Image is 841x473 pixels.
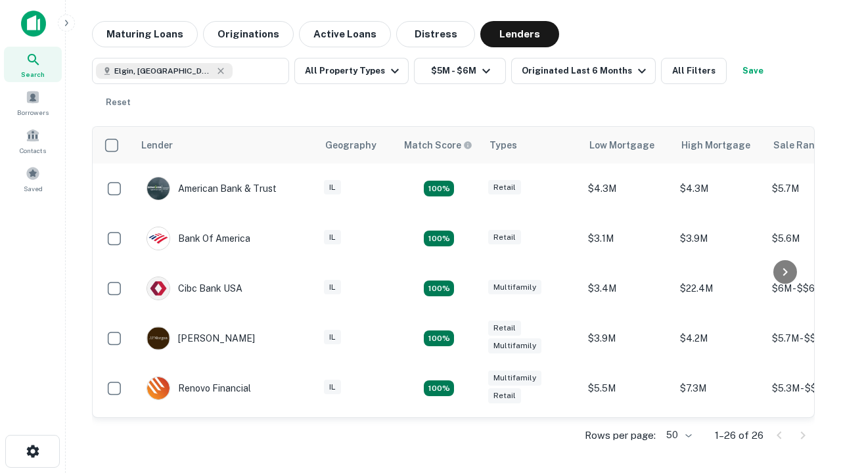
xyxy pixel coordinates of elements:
[147,327,255,350] div: [PERSON_NAME]
[396,21,475,47] button: Distress
[294,58,409,84] button: All Property Types
[488,338,541,353] div: Multifamily
[324,280,341,295] div: IL
[299,21,391,47] button: Active Loans
[317,127,396,164] th: Geography
[424,231,454,246] div: Matching Properties: 4, hasApolloMatch: undefined
[661,58,727,84] button: All Filters
[681,137,750,153] div: High Mortgage
[424,181,454,196] div: Matching Properties: 7, hasApolloMatch: undefined
[581,313,673,363] td: $3.9M
[147,277,242,300] div: Cibc Bank USA
[147,227,250,250] div: Bank Of America
[715,428,763,443] p: 1–26 of 26
[424,281,454,296] div: Matching Properties: 4, hasApolloMatch: undefined
[661,426,694,445] div: 50
[114,65,213,77] span: Elgin, [GEOGRAPHIC_DATA], [GEOGRAPHIC_DATA]
[21,69,45,79] span: Search
[414,58,506,84] button: $5M - $6M
[97,89,139,116] button: Reset
[673,127,765,164] th: High Mortgage
[488,280,541,295] div: Multifamily
[147,227,170,250] img: picture
[4,47,62,82] a: Search
[92,21,198,47] button: Maturing Loans
[324,330,341,345] div: IL
[673,263,765,313] td: $22.4M
[4,85,62,120] a: Borrowers
[203,21,294,47] button: Originations
[732,58,774,84] button: Save your search to get updates of matches that match your search criteria.
[325,137,376,153] div: Geography
[424,380,454,396] div: Matching Properties: 4, hasApolloMatch: undefined
[17,107,49,118] span: Borrowers
[324,380,341,395] div: IL
[488,371,541,386] div: Multifamily
[4,123,62,158] a: Contacts
[147,376,251,400] div: Renovo Financial
[324,230,341,245] div: IL
[147,177,277,200] div: American Bank & Trust
[133,127,317,164] th: Lender
[404,138,472,152] div: Capitalize uses an advanced AI algorithm to match your search with the best lender. The match sco...
[24,183,43,194] span: Saved
[20,145,46,156] span: Contacts
[673,413,765,463] td: $3.1M
[581,363,673,413] td: $5.5M
[581,127,673,164] th: Low Mortgage
[147,277,170,300] img: picture
[21,11,46,37] img: capitalize-icon.png
[673,164,765,214] td: $4.3M
[581,263,673,313] td: $3.4M
[424,330,454,346] div: Matching Properties: 4, hasApolloMatch: undefined
[482,127,581,164] th: Types
[324,180,341,195] div: IL
[404,138,470,152] h6: Match Score
[775,326,841,389] iframe: Chat Widget
[581,164,673,214] td: $4.3M
[673,363,765,413] td: $7.3M
[147,177,170,200] img: picture
[585,428,656,443] p: Rows per page:
[4,161,62,196] a: Saved
[673,313,765,363] td: $4.2M
[488,230,521,245] div: Retail
[589,137,654,153] div: Low Mortgage
[522,63,650,79] div: Originated Last 6 Months
[141,137,173,153] div: Lender
[581,214,673,263] td: $3.1M
[396,127,482,164] th: Capitalize uses an advanced AI algorithm to match your search with the best lender. The match sco...
[488,180,521,195] div: Retail
[488,388,521,403] div: Retail
[673,214,765,263] td: $3.9M
[488,321,521,336] div: Retail
[480,21,559,47] button: Lenders
[489,137,517,153] div: Types
[581,413,673,463] td: $2.2M
[147,377,170,399] img: picture
[511,58,656,84] button: Originated Last 6 Months
[147,327,170,349] img: picture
